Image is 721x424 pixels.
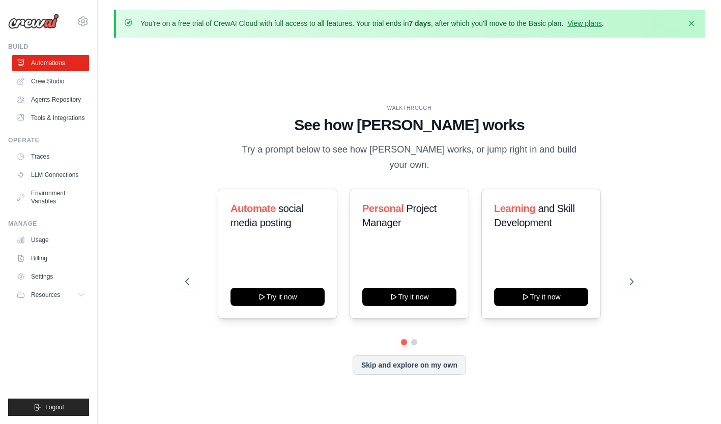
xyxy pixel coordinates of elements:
[362,288,456,306] button: Try it now
[12,73,89,89] a: Crew Studio
[362,203,403,214] span: Personal
[230,203,276,214] span: Automate
[12,55,89,71] a: Automations
[12,148,89,165] a: Traces
[12,250,89,266] a: Billing
[185,104,633,112] div: WALKTHROUGH
[238,142,580,172] p: Try a prompt below to see how [PERSON_NAME] works, or jump right in and build your own.
[494,203,574,228] span: and Skill Development
[8,399,89,416] button: Logout
[12,287,89,303] button: Resources
[8,14,59,29] img: Logo
[230,288,325,306] button: Try it now
[12,232,89,248] a: Usage
[12,92,89,108] a: Agents Repository
[185,116,633,134] h1: See how [PERSON_NAME] works
[12,268,89,285] a: Settings
[31,291,60,299] span: Resources
[230,203,303,228] span: social media posting
[12,110,89,126] a: Tools & Integrations
[494,203,535,214] span: Learning
[8,136,89,144] div: Operate
[567,19,601,27] a: View plans
[8,43,89,51] div: Build
[140,18,604,28] p: You're on a free trial of CrewAI Cloud with full access to all features. Your trial ends in , aft...
[8,220,89,228] div: Manage
[494,288,588,306] button: Try it now
[362,203,437,228] span: Project Manager
[45,403,64,411] span: Logout
[12,185,89,209] a: Environment Variables
[12,167,89,183] a: LLM Connections
[353,355,466,375] button: Skip and explore on my own
[409,19,431,27] strong: 7 days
